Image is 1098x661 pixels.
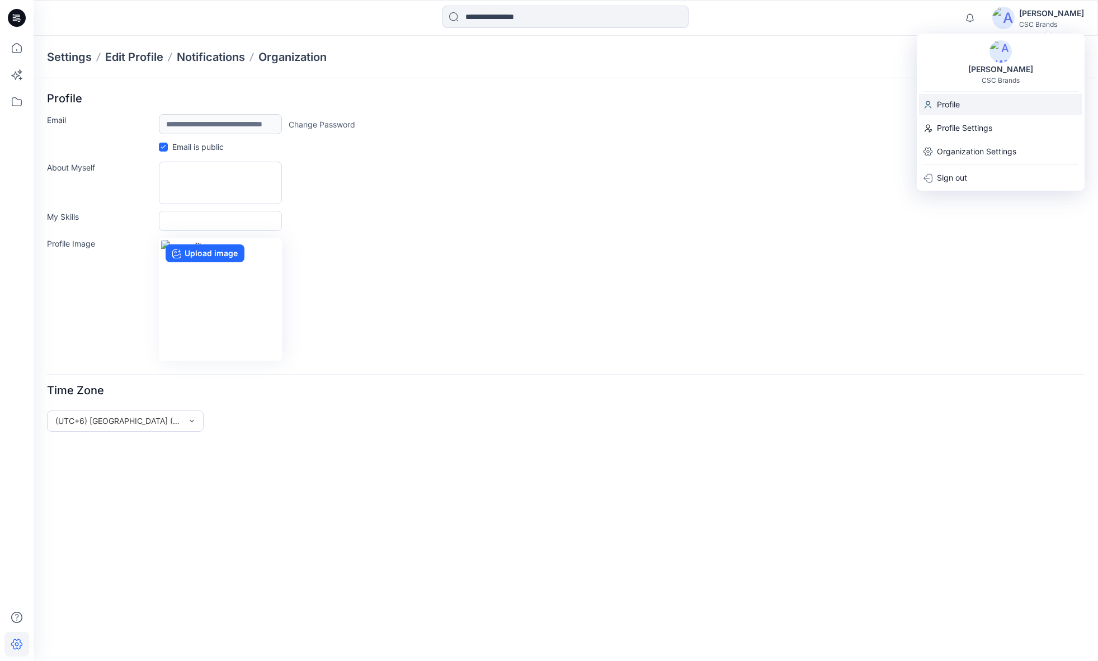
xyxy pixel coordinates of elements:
p: Email is public [172,141,224,153]
img: avatar [992,7,1015,29]
div: [PERSON_NAME] [962,63,1040,76]
p: Time Zone [47,384,104,404]
a: Notifications [177,49,245,65]
p: Organization Settings [937,141,1016,162]
label: About Myself [47,162,152,200]
div: [PERSON_NAME] [1019,7,1084,20]
div: CSC Brands [1019,20,1084,29]
img: avatar [989,40,1012,63]
div: CSC Brands [982,76,1020,84]
p: Profile [937,94,960,115]
p: Profile Settings [937,117,992,139]
p: Sign out [937,167,967,188]
a: Organization [258,49,327,65]
a: Edit Profile [105,49,163,65]
a: Organization Settings [917,141,1085,162]
a: Profile [917,94,1085,115]
label: My Skills [47,211,152,226]
p: Profile [47,92,82,112]
div: (UTC+6) [GEOGRAPHIC_DATA] ([GEOGRAPHIC_DATA]) [55,415,182,427]
img: no-profile.png [161,240,280,358]
a: Profile Settings [917,117,1085,139]
label: Email [47,114,152,130]
label: Upload image [166,244,244,262]
a: Change Password [289,119,355,130]
p: Settings [47,49,92,65]
label: Profile Image [47,238,152,356]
